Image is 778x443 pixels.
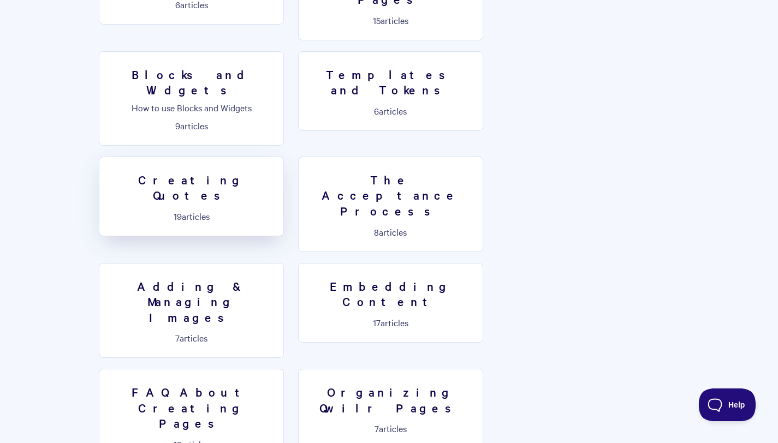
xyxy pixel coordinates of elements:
a: Blocks and Widgets How to use Blocks and Widgets 9articles [99,51,284,146]
p: articles [305,318,476,327]
a: Creating Quotes 19articles [99,157,284,236]
span: 17 [373,316,381,328]
p: articles [305,227,476,237]
h3: Organizing Qwilr Pages [305,384,476,415]
p: articles [106,121,277,130]
span: 15 [373,14,381,26]
p: articles [106,211,277,221]
p: articles [305,15,476,25]
span: 9 [175,119,180,131]
p: How to use Blocks and Widgets [106,103,277,112]
span: 7 [175,332,180,344]
a: Templates and Tokens 6articles [298,51,483,131]
h3: Blocks and Widgets [106,67,277,98]
p: articles [106,333,277,343]
span: 7 [375,422,379,434]
p: articles [305,106,476,116]
h3: Templates and Tokens [305,67,476,98]
h3: FAQ About Creating Pages [106,384,277,431]
span: 8 [374,226,379,238]
h3: Embedding Content [305,278,476,309]
h3: Adding & Managing Images [106,278,277,325]
a: The Acceptance Process 8articles [298,157,483,252]
iframe: Toggle Customer Support [699,388,756,421]
h3: The Acceptance Process [305,172,476,219]
a: Embedding Content 17articles [298,263,483,343]
a: Adding & Managing Images 7articles [99,263,284,358]
h3: Creating Quotes [106,172,277,203]
p: articles [305,423,476,433]
span: 19 [174,210,182,222]
span: 6 [374,105,379,117]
